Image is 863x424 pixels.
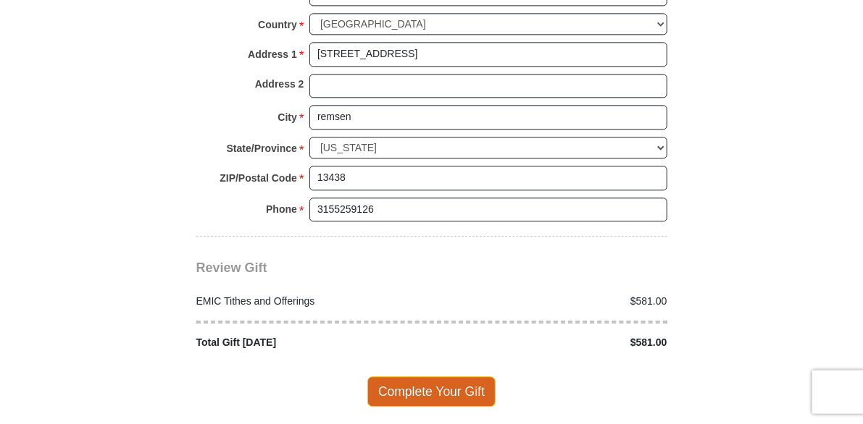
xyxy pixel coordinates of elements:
[432,336,675,351] div: $581.00
[220,169,297,189] strong: ZIP/Postal Code
[266,200,297,220] strong: Phone
[367,377,496,407] span: Complete Your Gift
[227,139,297,159] strong: State/Province
[188,294,432,310] div: EMIC Tithes and Offerings
[196,261,267,276] span: Review Gift
[188,336,432,351] div: Total Gift [DATE]
[255,75,304,95] strong: Address 2
[248,45,297,65] strong: Address 1
[278,108,296,128] strong: City
[432,294,675,310] div: $581.00
[258,15,297,35] strong: Country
